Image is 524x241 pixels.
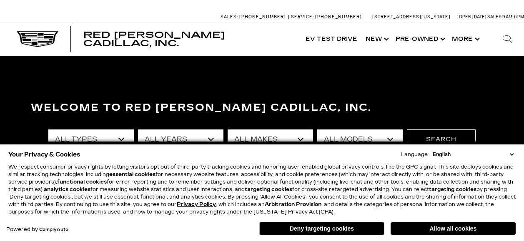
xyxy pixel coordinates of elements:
span: [PHONE_NUMBER] [315,14,362,20]
span: 9 AM-6 PM [502,14,524,20]
strong: analytics cookies [44,186,90,192]
div: Language: [401,152,429,157]
select: Language Select [431,151,516,158]
a: [STREET_ADDRESS][US_STATE] [372,14,451,20]
select: Filter by type [48,129,134,149]
button: Deny targeting cookies [259,222,384,235]
a: EV Test Drive [301,22,361,56]
button: More [448,22,482,56]
h3: Welcome to Red [PERSON_NAME] Cadillac, Inc. [31,99,494,116]
select: Filter by make [228,129,313,149]
span: [PHONE_NUMBER] [239,14,286,20]
span: Sales: [221,14,238,20]
div: Powered by [6,227,68,232]
strong: Arbitration Provision [265,201,321,207]
img: Cadillac Dark Logo with Cadillac White Text [17,31,58,47]
span: Your Privacy & Cookies [8,149,80,160]
a: Privacy Policy [177,201,216,207]
select: Filter by model [317,129,403,149]
a: Service: [PHONE_NUMBER] [288,15,364,19]
strong: functional cookies [57,179,107,185]
span: Open [DATE] [459,14,486,20]
a: New [361,22,391,56]
select: Filter by year [138,129,223,149]
span: Service: [291,14,314,20]
strong: targeting cookies [429,186,476,192]
a: Sales: [PHONE_NUMBER] [221,15,288,19]
p: We respect consumer privacy rights by letting visitors opt out of third-party tracking cookies an... [8,163,516,216]
a: ComplyAuto [39,227,68,232]
a: Red [PERSON_NAME] Cadillac, Inc. [83,31,293,47]
strong: essential cookies [109,171,155,177]
span: Sales: [487,14,502,20]
button: Search [407,129,476,149]
button: Allow all cookies [391,222,516,235]
a: Pre-Owned [391,22,448,56]
span: Red [PERSON_NAME] Cadillac, Inc. [83,30,225,48]
strong: targeting cookies [245,186,292,192]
